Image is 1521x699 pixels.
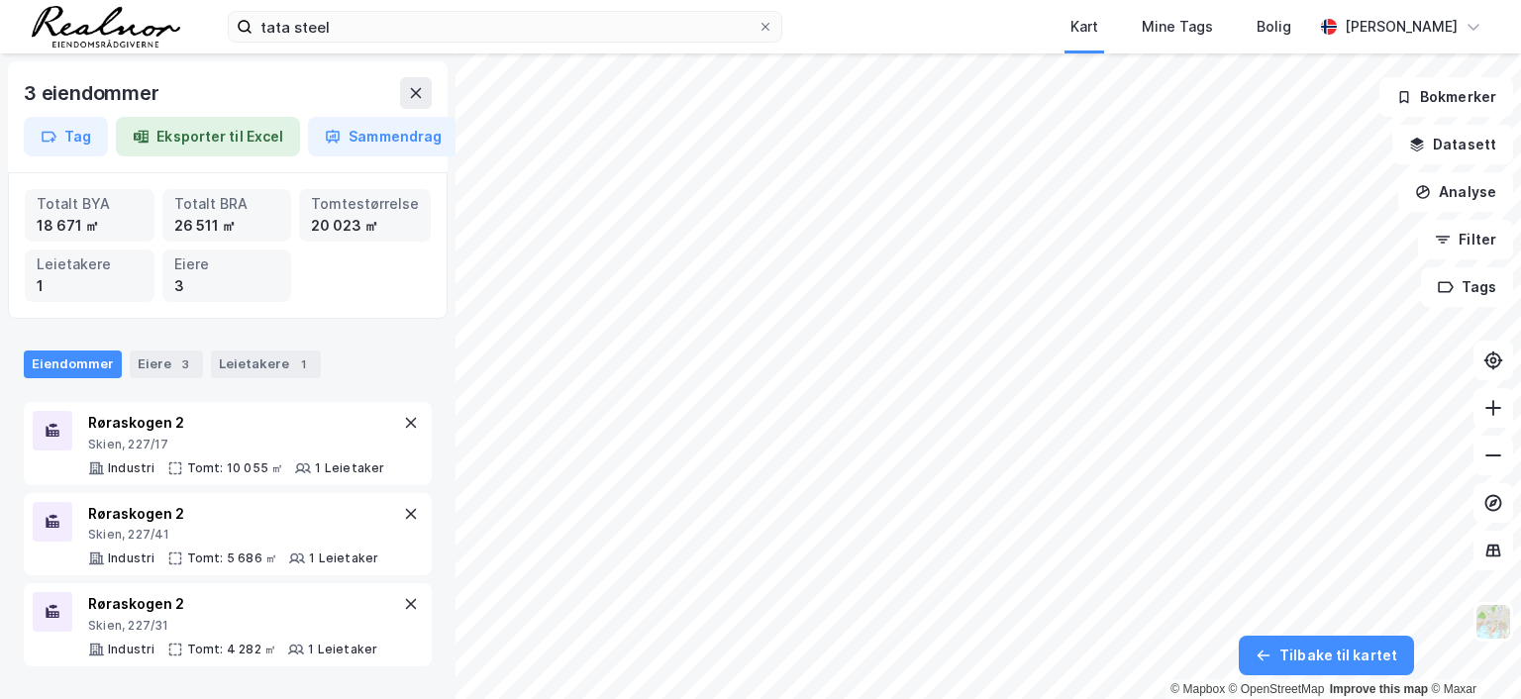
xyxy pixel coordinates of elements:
button: Filter [1418,220,1513,259]
div: Totalt BRA [174,193,280,215]
div: Kontrollprogram for chat [1422,604,1521,699]
div: Røraskogen 2 [88,592,377,616]
div: 1 Leietaker [308,642,377,657]
button: Datasett [1392,125,1513,164]
a: OpenStreetMap [1229,682,1325,696]
button: Tag [24,117,108,156]
div: Industri [108,460,155,476]
div: 3 [175,354,195,374]
a: Improve this map [1330,682,1428,696]
button: Bokmerker [1379,77,1513,117]
div: Røraskogen 2 [88,502,378,526]
div: Skien, 227/31 [88,618,377,634]
div: 1 [293,354,313,374]
div: Røraskogen 2 [88,411,385,435]
div: 20 023 ㎡ [311,215,419,237]
div: Industri [108,642,155,657]
div: Tomt: 4 282 ㎡ [187,642,277,657]
div: Eiere [130,350,203,378]
div: Skien, 227/17 [88,437,385,452]
button: Sammendrag [308,117,458,156]
button: Analyse [1398,172,1513,212]
a: Mapbox [1170,682,1225,696]
div: [PERSON_NAME] [1345,15,1458,39]
img: Z [1474,603,1512,641]
div: Industri [108,550,155,566]
img: realnor-logo.934646d98de889bb5806.png [32,6,180,48]
div: Kart [1070,15,1098,39]
div: Skien, 227/41 [88,527,378,543]
div: Tomt: 10 055 ㎡ [187,460,284,476]
iframe: Chat Widget [1422,604,1521,699]
div: 3 eiendommer [24,77,163,109]
div: Mine Tags [1142,15,1213,39]
input: Søk på adresse, matrikkel, gårdeiere, leietakere eller personer [253,12,758,42]
div: Tomtestørrelse [311,193,419,215]
div: 18 671 ㎡ [37,215,143,237]
div: Bolig [1257,15,1291,39]
div: Eiendommer [24,350,122,378]
div: 1 Leietaker [309,550,378,566]
div: 26 511 ㎡ [174,215,280,237]
div: Leietakere [211,350,321,378]
div: 1 [37,275,143,297]
div: Totalt BYA [37,193,143,215]
button: Tags [1421,267,1513,307]
div: 3 [174,275,280,297]
div: Leietakere [37,253,143,275]
div: Tomt: 5 686 ㎡ [187,550,278,566]
button: Eksporter til Excel [116,117,300,156]
div: 1 Leietaker [315,460,384,476]
div: Eiere [174,253,280,275]
button: Tilbake til kartet [1239,636,1414,675]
